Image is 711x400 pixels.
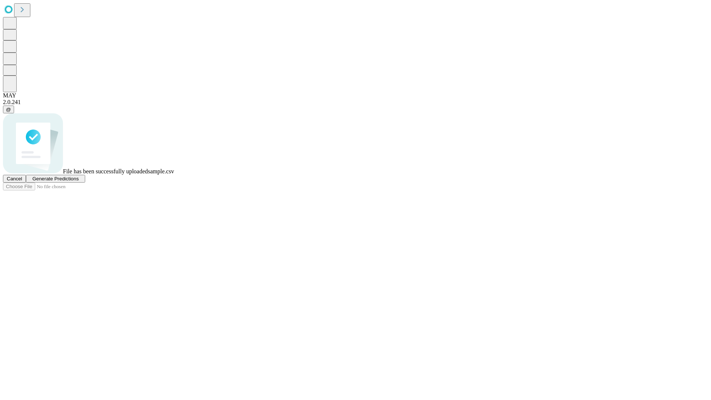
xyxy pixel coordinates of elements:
span: Cancel [7,176,22,181]
span: File has been successfully uploaded [63,168,148,174]
span: sample.csv [148,168,174,174]
button: Generate Predictions [26,175,85,183]
button: @ [3,106,14,113]
span: Generate Predictions [32,176,79,181]
button: Cancel [3,175,26,183]
div: MAY [3,92,708,99]
span: @ [6,107,11,112]
div: 2.0.241 [3,99,708,106]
